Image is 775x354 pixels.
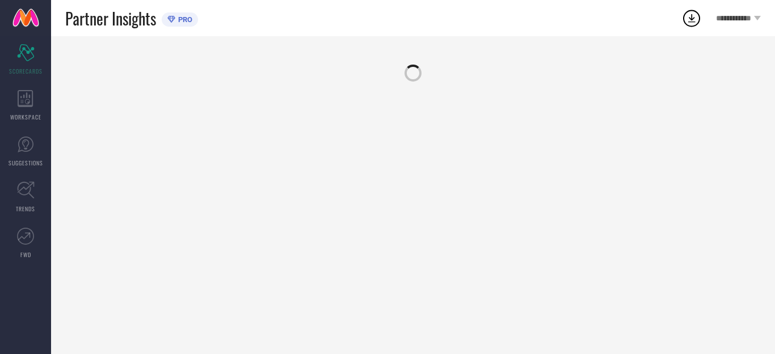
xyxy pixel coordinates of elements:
div: Open download list [681,8,702,28]
span: WORKSPACE [10,113,41,121]
span: SUGGESTIONS [9,159,43,167]
span: TRENDS [16,204,35,213]
span: Partner Insights [65,7,156,30]
span: FWD [20,250,31,259]
span: SCORECARDS [9,67,43,75]
span: PRO [175,15,192,24]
